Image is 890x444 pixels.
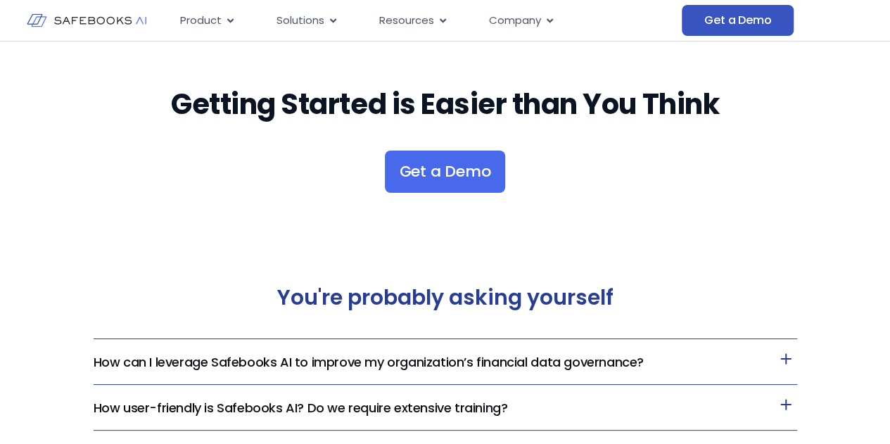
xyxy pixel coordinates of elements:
[682,5,794,36] a: Get a Demo
[180,13,222,29] span: Product
[169,7,682,34] div: Menu Toggle
[379,13,434,29] span: Resources
[94,385,797,431] h3: How user-friendly is Safebooks AI? Do we require extensive training?
[94,285,797,310] h2: You're probably asking yourself
[399,165,490,179] span: Get a Demo
[94,353,644,371] a: How can I leverage Safebooks AI to improve my organization’s financial data governance?
[276,13,324,29] span: Solutions
[385,151,504,193] a: Get a Demo
[94,399,508,417] a: How user-friendly is Safebooks AI? Do we require extensive training?
[489,13,541,29] span: Company
[94,339,797,385] h3: How can I leverage Safebooks AI to improve my organization’s financial data governance?
[169,7,682,34] nav: Menu
[56,69,834,139] h2: Getting Started is Easier than You Think
[704,13,771,27] span: Get a Demo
